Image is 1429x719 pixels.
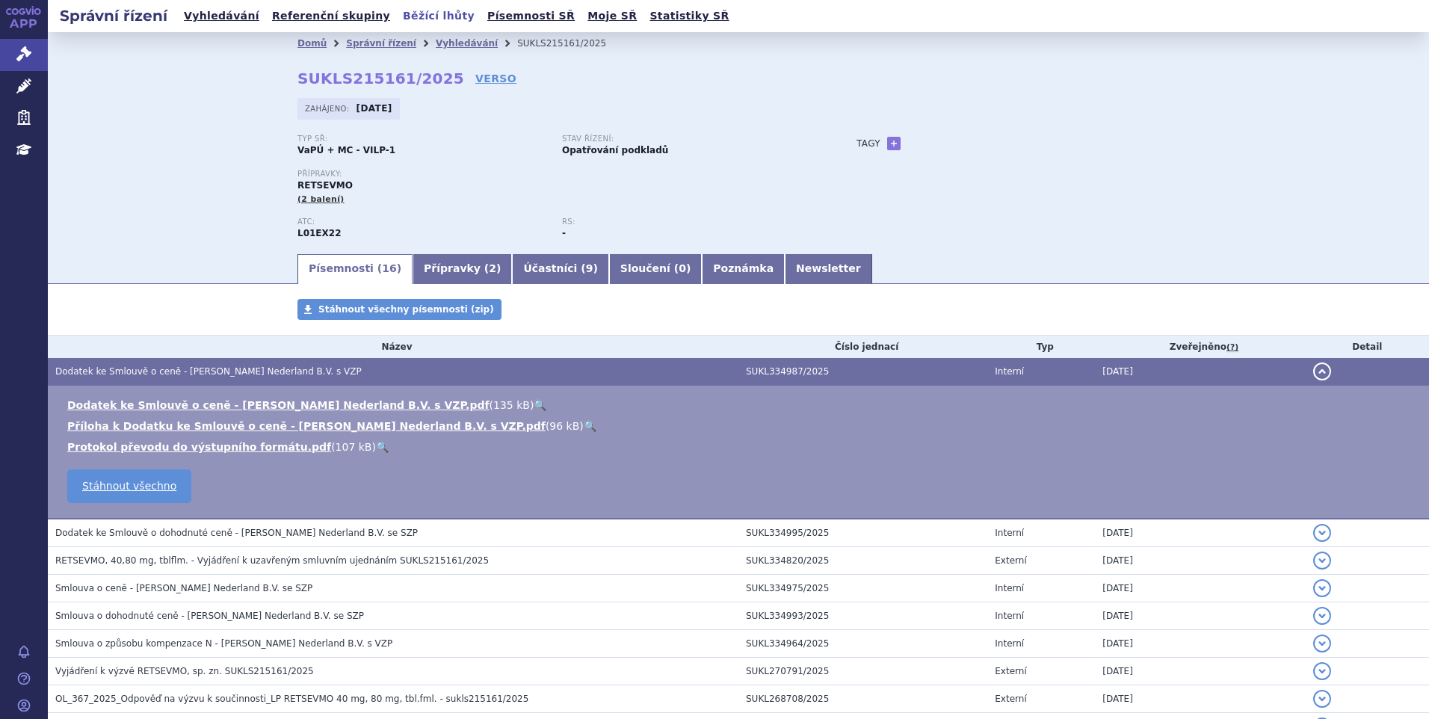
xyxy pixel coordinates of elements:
[987,336,1095,358] th: Typ
[179,6,264,26] a: Vyhledávání
[785,254,872,284] a: Newsletter
[517,32,626,55] li: SUKLS215161/2025
[346,38,416,49] a: Správní řízení
[55,694,528,704] span: OL_367_2025_Odpověď na výzvu k součinnosti_LP RETSEVMO 40 mg, 80 mg, tbl.fml. - sukls215161/2025
[1095,658,1305,685] td: [DATE]
[297,70,464,87] strong: SUKLS215161/2025
[534,399,546,411] a: 🔍
[493,399,530,411] span: 135 kB
[995,611,1024,621] span: Interní
[1313,690,1331,708] button: detail
[995,638,1024,649] span: Interní
[995,555,1026,566] span: Externí
[995,366,1024,377] span: Interní
[297,180,353,191] span: RETSEVMO
[1095,358,1305,386] td: [DATE]
[382,262,396,274] span: 16
[475,71,516,86] a: VERSO
[67,399,490,411] a: Dodatek ke Smlouvě o ceně - [PERSON_NAME] Nederland B.V. s VZP.pdf
[67,420,546,432] a: Příloha k Dodatku ke Smlouvě o ceně - [PERSON_NAME] Nederland B.V. s VZP.pdf
[1095,547,1305,575] td: [DATE]
[562,228,566,238] strong: -
[297,254,413,284] a: Písemnosti (16)
[55,611,364,621] span: Smlouva o dohodnuté ceně - Eli Lilly Nederland B.V. se SZP
[268,6,395,26] a: Referenční skupiny
[738,336,987,358] th: Číslo jednací
[609,254,702,284] a: Sloučení (0)
[297,145,395,155] strong: VaPÚ + MC - VILP-1
[489,262,496,274] span: 2
[67,419,1414,433] li: ( )
[995,583,1024,593] span: Interní
[436,38,498,49] a: Vyhledávání
[483,6,579,26] a: Písemnosti SŘ
[1095,575,1305,602] td: [DATE]
[297,135,547,144] p: Typ SŘ:
[1306,336,1429,358] th: Detail
[738,658,987,685] td: SUKL270791/2025
[413,254,512,284] a: Přípravky (2)
[584,420,596,432] a: 🔍
[562,217,812,226] p: RS:
[995,666,1026,676] span: Externí
[586,262,593,274] span: 9
[645,6,733,26] a: Statistiky SŘ
[1095,519,1305,547] td: [DATE]
[1313,579,1331,597] button: detail
[55,638,392,649] span: Smlouva o způsobu kompenzace N - Eli Lilly Nederland B.V. s VZP
[738,547,987,575] td: SUKL334820/2025
[297,299,501,320] a: Stáhnout všechny písemnosti (zip)
[679,262,686,274] span: 0
[1095,336,1305,358] th: Zveřejněno
[738,519,987,547] td: SUKL334995/2025
[702,254,785,284] a: Poznámka
[738,602,987,630] td: SUKL334993/2025
[297,217,547,226] p: ATC:
[887,137,901,150] a: +
[376,441,389,453] a: 🔍
[1313,524,1331,542] button: detail
[357,103,392,114] strong: [DATE]
[55,666,314,676] span: Vyjádření k výzvě RETSEVMO, sp. zn. SUKLS215161/2025
[336,441,372,453] span: 107 kB
[738,575,987,602] td: SUKL334975/2025
[297,194,345,204] span: (2 balení)
[738,630,987,658] td: SUKL334964/2025
[549,420,579,432] span: 96 kB
[1313,635,1331,652] button: detail
[562,145,668,155] strong: Opatřování podkladů
[55,528,418,538] span: Dodatek ke Smlouvě o dohodnuté ceně - Eli Lilly Nederland B.V. se SZP
[67,398,1414,413] li: ( )
[1313,362,1331,380] button: detail
[297,228,342,238] strong: SELPERKATINIB
[67,441,331,453] a: Protokol převodu do výstupního formátu.pdf
[512,254,608,284] a: Účastníci (9)
[305,102,352,114] span: Zahájeno:
[297,170,827,179] p: Přípravky:
[398,6,479,26] a: Běžící lhůty
[738,685,987,713] td: SUKL268708/2025
[1313,552,1331,570] button: detail
[738,358,987,386] td: SUKL334987/2025
[995,528,1024,538] span: Interní
[995,694,1026,704] span: Externí
[1226,342,1238,353] abbr: (?)
[857,135,880,152] h3: Tagy
[67,469,191,503] a: Stáhnout všechno
[1095,685,1305,713] td: [DATE]
[55,555,489,566] span: RETSEVMO, 40,80 mg, tblflm. - Vyjádření k uzavřeným smluvním ujednáním SUKLS215161/2025
[297,38,327,49] a: Domů
[48,336,738,358] th: Název
[55,583,312,593] span: Smlouva o ceně - Eli Lilly Nederland B.V. se SZP
[1095,630,1305,658] td: [DATE]
[67,439,1414,454] li: ( )
[562,135,812,144] p: Stav řízení:
[48,5,179,26] h2: Správní řízení
[1313,662,1331,680] button: detail
[318,304,494,315] span: Stáhnout všechny písemnosti (zip)
[1095,602,1305,630] td: [DATE]
[55,366,362,377] span: Dodatek ke Smlouvě o ceně - Eli Lilly Nederland B.V. s VZP
[1313,607,1331,625] button: detail
[583,6,641,26] a: Moje SŘ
